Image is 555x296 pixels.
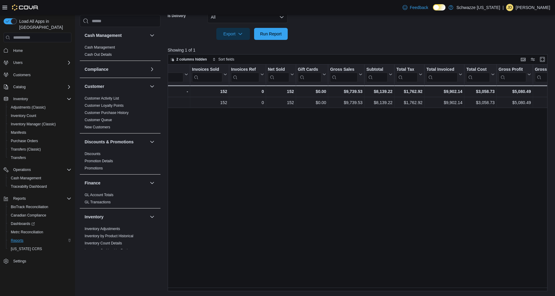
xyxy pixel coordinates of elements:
[4,43,71,281] nav: Complex example
[85,241,122,245] a: Inventory Count Details
[11,257,71,265] span: Settings
[6,154,74,162] button: Transfers
[147,67,188,82] button: Date
[168,13,186,18] label: Is Delivery
[1,95,74,103] button: Inventory
[85,118,112,122] a: Customer Queue
[192,67,227,82] button: Invoices Sold
[6,228,74,236] button: Metrc Reconciliation
[366,88,392,95] div: $8,139.22
[85,32,147,38] button: Cash Management
[6,128,74,137] button: Manifests
[268,67,289,73] div: Net Sold
[17,18,71,30] span: Load All Apps in [GEOGRAPHIC_DATA]
[231,67,264,82] button: Invoices Ref
[11,71,71,79] span: Customers
[6,174,74,182] button: Cash Management
[11,139,38,143] span: Purchase Orders
[6,203,74,211] button: BioTrack Reconciliation
[13,48,23,53] span: Home
[11,205,48,209] span: BioTrack Reconciliation
[298,67,322,82] div: Gift Card Sales
[426,67,462,82] button: Total Invoiced
[8,203,51,211] a: BioTrack Reconciliation
[6,182,74,191] button: Traceabilty Dashboard
[330,67,358,73] div: Gross Sales
[466,67,490,73] div: Total Cost
[11,155,26,160] span: Transfers
[176,57,207,62] span: 2 columns hidden
[85,166,103,170] a: Promotions
[1,83,74,91] button: Catalog
[6,112,74,120] button: Inventory Count
[268,67,294,82] button: Net Sold
[11,113,36,118] span: Inventory Count
[85,200,111,205] span: GL Transactions
[11,71,33,79] a: Customers
[433,4,445,10] input: Dark Mode
[1,46,74,55] button: Home
[218,57,234,62] span: Sort fields
[85,234,133,238] a: Inventory by Product Historical
[85,110,129,115] span: Customer Purchase History
[8,104,71,111] span: Adjustments (Classic)
[85,52,112,57] span: Cash Out Details
[231,88,264,95] div: 0
[6,245,74,253] button: [US_STATE] CCRS
[192,67,222,82] div: Invoices Sold
[8,154,28,161] a: Transfers
[11,122,56,127] span: Inventory Manager (Classic)
[80,44,160,61] div: Cash Management
[396,99,422,106] div: $1,762.92
[466,88,494,95] div: $3,058.73
[499,67,526,82] div: Gross Profit
[231,67,259,73] div: Invoices Ref
[85,200,111,204] a: GL Transactions
[216,28,250,40] button: Export
[6,120,74,128] button: Inventory Manager (Classic)
[11,166,71,173] span: Operations
[11,147,41,152] span: Transfers (Classic)
[148,179,156,187] button: Finance
[6,220,74,228] a: Dashboards
[298,67,326,82] button: Gift Cards
[1,257,74,265] button: Settings
[147,67,183,73] div: Date
[11,166,33,173] button: Operations
[147,67,183,82] div: Date
[168,47,551,53] p: Showing 1 of 1
[85,83,147,89] button: Customer
[148,83,156,90] button: Customer
[8,220,71,227] span: Dashboards
[85,241,122,246] span: Inventory Count Details
[330,67,358,82] div: Gross Sales
[85,66,147,72] button: Compliance
[85,103,124,108] span: Customer Loyalty Points
[13,167,31,172] span: Operations
[268,67,289,82] div: Net Sold
[268,88,294,95] div: 152
[85,32,122,38] h3: Cash Management
[396,67,422,82] button: Total Tax
[11,59,71,66] span: Users
[6,137,74,145] button: Purchase Orders
[85,83,104,89] h3: Customer
[13,73,31,77] span: Customers
[499,88,531,95] div: $5,080.49
[499,67,526,73] div: Gross Profit
[11,95,30,103] button: Inventory
[85,227,120,231] a: Inventory Adjustments
[85,45,115,49] a: Cash Management
[11,247,42,251] span: [US_STATE] CCRS
[499,67,531,82] button: Gross Profit
[13,97,28,101] span: Inventory
[85,159,113,163] a: Promotion Details
[85,180,147,186] button: Finance
[8,104,48,111] a: Adjustments (Classic)
[147,88,188,95] div: -
[85,125,110,129] a: New Customers
[85,96,119,100] a: Customer Activity List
